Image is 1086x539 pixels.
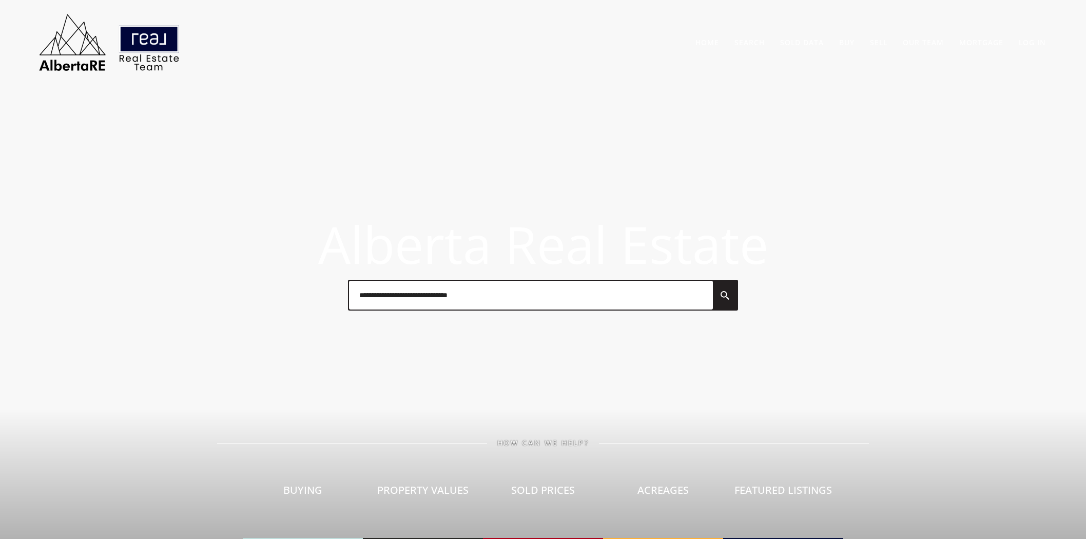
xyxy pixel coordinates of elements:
a: Sold Prices [483,447,603,539]
img: AlbertaRE Real Estate Team | Real Broker [32,10,186,74]
a: Featured Listings [723,447,843,539]
a: Sell [870,37,887,47]
a: Mortgage [959,37,1003,47]
a: Our Team [903,37,944,47]
a: Property Values [363,447,483,539]
a: Log In [1019,37,1046,47]
span: Buying [283,483,322,497]
span: Featured Listings [734,483,832,497]
a: Buy [839,37,855,47]
a: Sold Data [780,37,824,47]
span: Property Values [377,483,469,497]
span: Sold Prices [511,483,575,497]
a: Search [734,37,765,47]
span: Acreages [637,483,689,497]
a: Home [695,37,719,47]
a: Buying [243,447,363,539]
a: Acreages [603,447,723,539]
